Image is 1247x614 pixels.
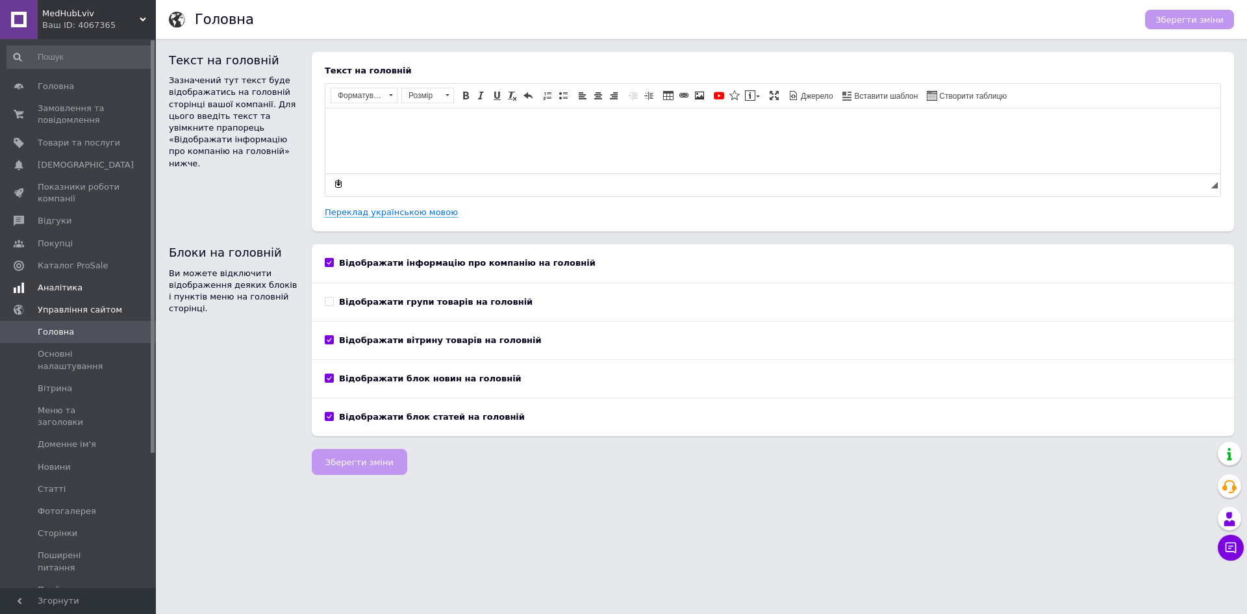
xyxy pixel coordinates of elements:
[339,374,522,383] b: Відображати блок новин на головній
[937,91,1007,102] span: Створити таблицю
[38,137,120,149] span: Товари та послуги
[38,215,71,227] span: Відгуки
[195,12,254,27] h1: Головна
[38,405,120,428] span: Меню та заголовки
[401,88,454,103] a: Розмір
[712,88,726,103] a: Додати відео з YouTube
[607,88,621,103] a: По правому краю
[38,584,94,596] span: Прайс-листи
[325,109,1220,173] iframe: Редактор, 3AE78B18-DB5A-442E-9321-A761F8FF6FC0
[925,88,1009,103] a: Створити таблицю
[339,297,533,307] b: Відображати групи товарів на головній
[38,348,120,372] span: Основні налаштування
[38,326,74,338] span: Головна
[38,461,71,473] span: Новини
[42,19,156,31] div: Ваш ID: 4067365
[38,181,120,205] span: Показники роботи компанії
[521,88,535,103] a: Повернути (Ctrl+Z)
[591,88,605,103] a: По центру
[402,88,441,103] span: Розмір
[626,88,640,103] a: Зменшити відступ
[474,88,488,103] a: Курсив (Ctrl+I)
[799,91,833,102] span: Джерело
[38,260,108,272] span: Каталог ProSale
[727,88,742,103] a: Вставити іконку
[325,207,458,218] a: Переклад українською мовою
[331,88,397,103] a: Форматування
[853,91,918,102] span: Вставити шаблон
[692,88,707,103] a: Зображення
[459,88,473,103] a: Жирний (Ctrl+B)
[505,88,520,103] a: Видалити форматування
[787,88,835,103] a: Джерело
[38,304,122,316] span: Управління сайтом
[325,65,1221,77] div: Текст на головній
[331,88,384,103] span: Форматування
[38,439,96,450] span: Доменне ім'я
[642,88,656,103] a: Збільшити відступ
[38,550,120,573] span: Поширені питання
[6,45,153,69] input: Пошук
[540,88,555,103] a: Вставити/видалити нумерований список
[490,88,504,103] a: Підкреслений (Ctrl+U)
[38,383,72,394] span: Вітрина
[38,81,74,92] span: Головна
[339,412,525,422] b: Відображати блок статей на головній
[169,268,299,315] p: Ви можете відключити відображення деяких блоків і пунктів меню на головній сторінці.
[840,88,920,103] a: Вставити шаблон
[38,282,82,294] span: Аналітика
[339,258,596,268] b: Відображати інформацію про компанію на головній
[38,238,73,249] span: Покупці
[169,52,299,68] h2: Текст на головній
[38,103,120,126] span: Замовлення та повідомлення
[38,505,96,517] span: Фотогалерея
[556,88,570,103] a: Вставити/видалити маркований список
[767,88,781,103] a: Максимізувати
[1218,535,1244,561] button: Чат з покупцем
[38,159,134,171] span: [DEMOGRAPHIC_DATA]
[42,8,140,19] span: MedHubLviv
[575,88,590,103] a: По лівому краю
[677,88,691,103] a: Вставити/Редагувати посилання (Ctrl+L)
[1203,178,1211,190] div: Кiлькiсть символiв
[1211,182,1218,188] span: Потягніть для зміни розмірів
[38,483,66,495] span: Статті
[169,75,299,170] p: Зазначений тут текст буде відображатись на головній сторінці вашої компанії. Для цього введіть те...
[38,528,77,539] span: Сторінки
[743,88,762,103] a: Вставити повідомлення
[661,88,675,103] a: Таблиця
[339,335,542,345] b: Відображати вітрину товарів на головній
[169,244,299,261] h2: Блоки на головній
[331,177,346,191] a: Зробити резервну копію зараз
